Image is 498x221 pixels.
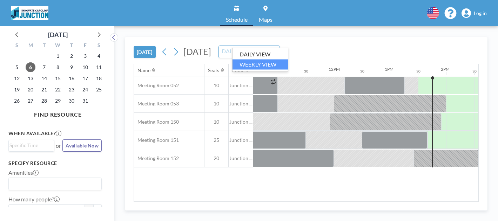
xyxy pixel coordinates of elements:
[67,96,76,106] span: Thursday, October 30, 2025
[26,62,35,72] span: Monday, October 6, 2025
[204,82,228,89] span: 10
[11,6,48,20] img: organization-logo
[80,96,90,106] span: Friday, October 31, 2025
[259,17,272,22] span: Maps
[94,62,104,72] span: Saturday, October 11, 2025
[8,196,60,203] label: How many people?
[80,51,90,61] span: Friday, October 3, 2025
[85,204,93,216] button: -
[26,74,35,83] span: Monday, October 13, 2025
[38,41,51,50] div: T
[9,179,97,188] input: Search for option
[229,137,253,143] span: Junction ...
[229,82,253,89] span: Junction ...
[416,69,420,74] div: 30
[233,49,288,60] li: DAILY VIEW
[78,41,92,50] div: F
[48,30,68,40] div: [DATE]
[208,67,219,74] div: Seats
[134,137,179,143] span: Meeting Room 151
[385,67,393,72] div: 1PM
[229,119,253,125] span: Junction ...
[8,160,102,166] h3: Specify resource
[183,46,211,57] span: [DATE]
[12,62,22,72] span: Sunday, October 5, 2025
[204,155,228,161] span: 20
[204,137,228,143] span: 25
[134,155,179,161] span: Meeting Room 152
[134,82,179,89] span: Meeting Room 052
[8,169,39,176] label: Amenities
[220,47,271,56] input: Search for option
[9,141,50,149] input: Search for option
[53,62,63,72] span: Wednesday, October 8, 2025
[67,74,76,83] span: Thursday, October 16, 2025
[8,108,107,118] h4: FIND RESOURCE
[134,119,179,125] span: Meeting Room 150
[65,41,78,50] div: T
[80,85,90,95] span: Friday, October 24, 2025
[56,142,61,149] span: or
[94,51,104,61] span: Saturday, October 4, 2025
[137,67,150,74] div: Name
[360,69,364,74] div: 30
[94,85,104,95] span: Saturday, October 25, 2025
[134,101,179,107] span: Meeting Room 053
[204,101,228,107] span: 10
[9,140,54,151] div: Search for option
[67,85,76,95] span: Thursday, October 23, 2025
[92,41,106,50] div: S
[53,96,63,106] span: Wednesday, October 29, 2025
[66,143,99,149] span: Available Now
[204,119,228,125] span: 10
[26,96,35,106] span: Monday, October 27, 2025
[67,62,76,72] span: Thursday, October 9, 2025
[9,178,101,190] div: Search for option
[62,139,102,152] button: Available Now
[329,67,340,72] div: 12PM
[12,74,22,83] span: Sunday, October 12, 2025
[10,41,24,50] div: S
[229,155,253,161] span: Junction ...
[472,69,477,74] div: 30
[93,204,102,216] button: +
[39,96,49,106] span: Tuesday, October 28, 2025
[134,46,156,58] button: [DATE]
[219,46,280,58] div: Search for option
[53,74,63,83] span: Wednesday, October 15, 2025
[226,17,248,22] span: Schedule
[304,69,308,74] div: 30
[39,85,49,95] span: Tuesday, October 21, 2025
[80,62,90,72] span: Friday, October 10, 2025
[39,74,49,83] span: Tuesday, October 14, 2025
[233,59,288,69] li: WEEKLY VIEW
[474,10,487,16] span: Log in
[39,62,49,72] span: Tuesday, October 7, 2025
[12,96,22,106] span: Sunday, October 26, 2025
[229,101,253,107] span: Junction ...
[26,85,35,95] span: Monday, October 20, 2025
[53,85,63,95] span: Wednesday, October 22, 2025
[24,41,38,50] div: M
[462,8,487,18] a: Log in
[67,51,76,61] span: Thursday, October 2, 2025
[53,51,63,61] span: Wednesday, October 1, 2025
[51,41,65,50] div: W
[80,74,90,83] span: Friday, October 17, 2025
[12,85,22,95] span: Sunday, October 19, 2025
[441,67,450,72] div: 2PM
[94,74,104,83] span: Saturday, October 18, 2025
